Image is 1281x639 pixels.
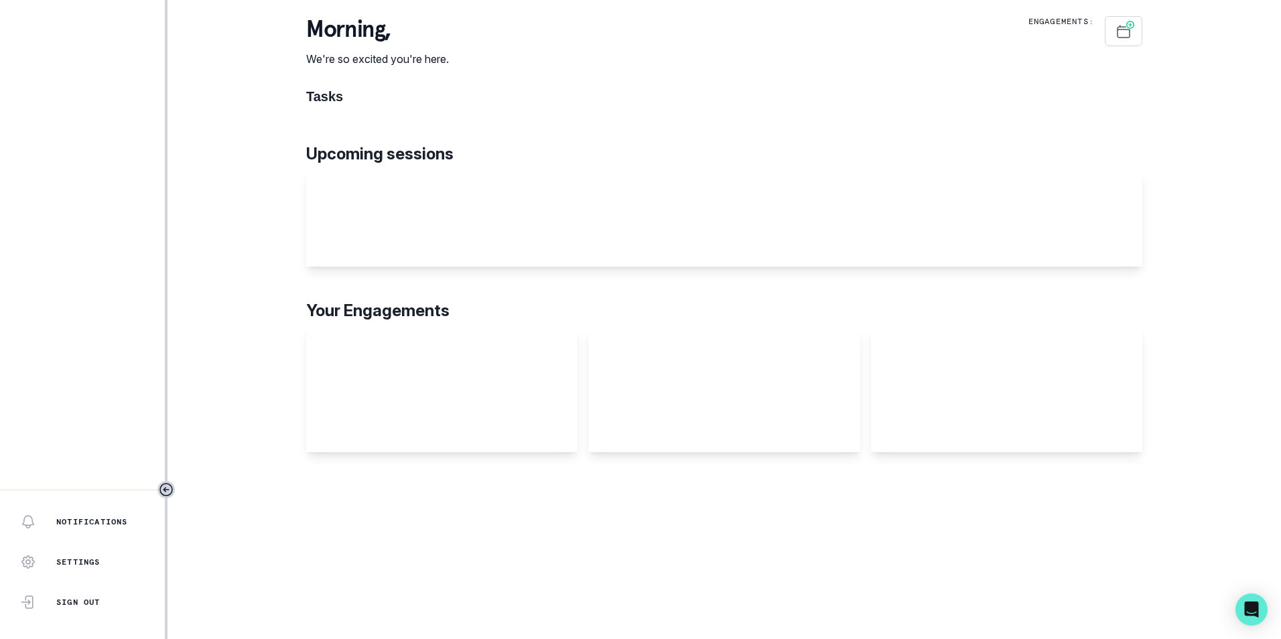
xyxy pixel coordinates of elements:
[306,299,1142,323] p: Your Engagements
[306,51,449,67] p: We're so excited you're here.
[56,557,100,567] p: Settings
[306,16,449,43] p: morning ,
[1105,16,1142,46] button: Schedule Sessions
[157,481,175,498] button: Toggle sidebar
[56,516,128,527] p: Notifications
[1028,16,1094,27] p: Engagements:
[56,597,100,608] p: Sign Out
[306,142,1142,166] p: Upcoming sessions
[1235,593,1268,626] div: Open Intercom Messenger
[306,88,1142,104] h1: Tasks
